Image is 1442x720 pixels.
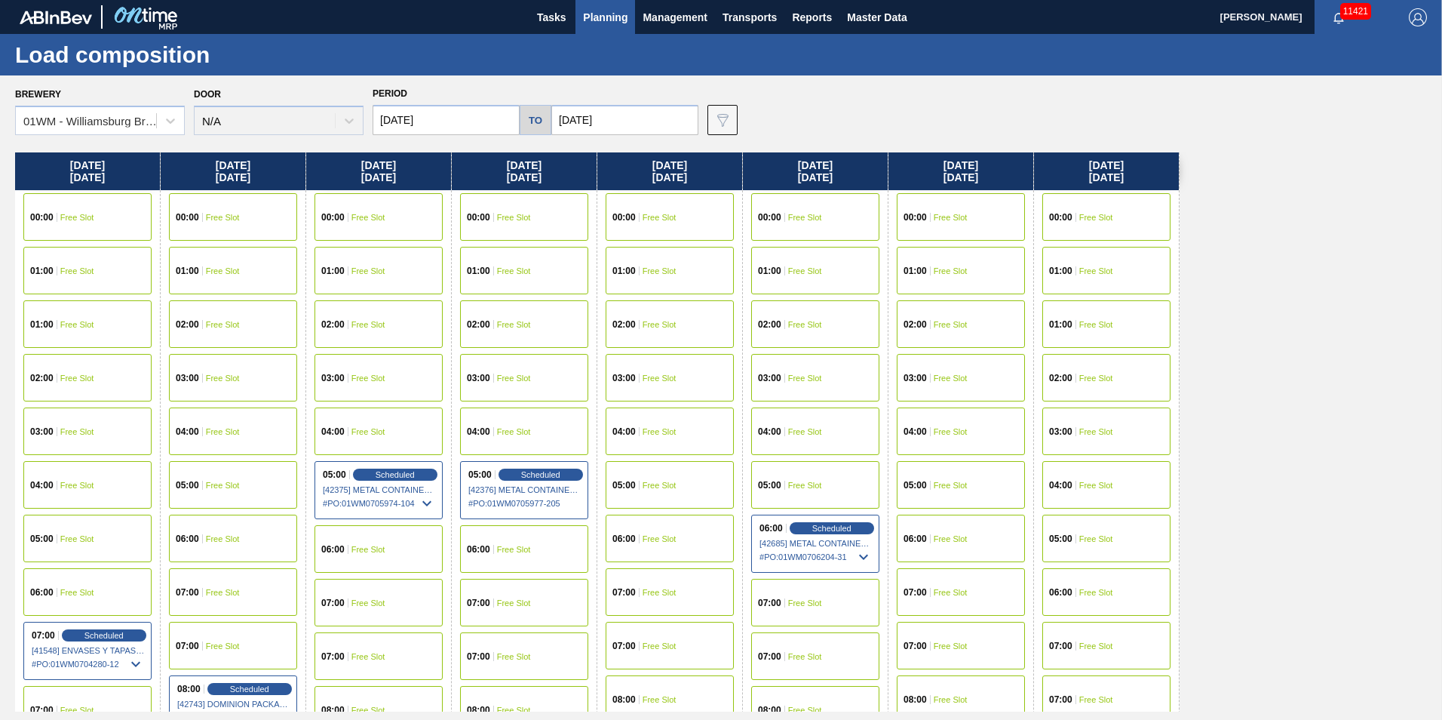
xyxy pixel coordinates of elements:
[643,481,677,490] span: Free Slot
[351,213,385,222] span: Free Slot
[707,105,738,135] button: icon-filter-gray
[206,481,240,490] span: Free Slot
[904,588,927,597] span: 07:00
[176,320,199,329] span: 02:00
[497,213,531,222] span: Free Slot
[788,320,822,329] span: Free Slot
[1049,213,1072,222] span: 00:00
[30,266,54,275] span: 01:00
[30,481,54,490] span: 04:00
[351,652,385,661] span: Free Slot
[206,588,240,597] span: Free Slot
[788,481,822,490] span: Free Slot
[788,213,822,222] span: Free Slot
[497,545,531,554] span: Free Slot
[788,706,822,715] span: Free Slot
[206,534,240,543] span: Free Slot
[612,427,636,436] span: 04:00
[177,685,201,694] span: 08:00
[30,706,54,715] span: 07:00
[321,545,345,554] span: 06:00
[713,111,732,129] img: icon-filter-gray
[934,642,968,651] span: Free Slot
[321,706,345,715] span: 08:00
[23,115,158,128] div: 01WM - Williamsburg Brewery
[452,152,597,190] div: [DATE] [DATE]
[723,8,777,26] span: Transports
[32,655,145,673] span: # PO : 01WM0704280-12
[934,374,968,383] span: Free Slot
[888,152,1033,190] div: [DATE] [DATE]
[758,652,781,661] span: 07:00
[321,598,345,608] span: 07:00
[30,213,54,222] span: 00:00
[84,631,124,640] span: Scheduled
[551,105,698,135] input: mm/dd/yyyy
[306,152,451,190] div: [DATE] [DATE]
[934,588,968,597] span: Free Slot
[351,374,385,383] span: Free Slot
[60,588,94,597] span: Free Slot
[497,652,531,661] span: Free Slot
[643,427,677,436] span: Free Slot
[529,115,542,126] h5: to
[497,706,531,715] span: Free Slot
[1079,534,1113,543] span: Free Slot
[206,320,240,329] span: Free Slot
[904,695,927,704] span: 08:00
[30,588,54,597] span: 06:00
[15,46,283,63] h1: Load composition
[788,374,822,383] span: Free Slot
[904,374,927,383] span: 03:00
[60,266,94,275] span: Free Slot
[643,8,707,26] span: Management
[934,320,968,329] span: Free Slot
[373,105,520,135] input: mm/dd/yyyy
[643,695,677,704] span: Free Slot
[847,8,907,26] span: Master Data
[1079,695,1113,704] span: Free Slot
[497,598,531,608] span: Free Slot
[176,481,199,490] span: 05:00
[597,152,742,190] div: [DATE] [DATE]
[612,320,636,329] span: 02:00
[788,266,822,275] span: Free Slot
[934,213,968,222] span: Free Slot
[583,8,627,26] span: Planning
[904,534,927,543] span: 06:00
[904,320,927,329] span: 02:00
[321,652,345,661] span: 07:00
[758,427,781,436] span: 04:00
[812,524,851,533] span: Scheduled
[15,152,160,190] div: [DATE] [DATE]
[934,695,968,704] span: Free Slot
[230,685,269,694] span: Scheduled
[351,427,385,436] span: Free Slot
[176,213,199,222] span: 00:00
[206,642,240,651] span: Free Slot
[535,8,568,26] span: Tasks
[788,652,822,661] span: Free Slot
[1049,374,1072,383] span: 02:00
[467,427,490,436] span: 04:00
[351,545,385,554] span: Free Slot
[1049,695,1072,704] span: 07:00
[1034,152,1179,190] div: [DATE] [DATE]
[176,374,199,383] span: 03:00
[612,266,636,275] span: 01:00
[1049,588,1072,597] span: 06:00
[376,470,415,479] span: Scheduled
[468,485,581,494] span: [42376] METAL CONTAINER CORPORATION - 0008219743
[758,481,781,490] span: 05:00
[176,588,199,597] span: 07:00
[1340,3,1371,20] span: 11421
[60,706,94,715] span: Free Slot
[758,374,781,383] span: 03:00
[467,706,490,715] span: 08:00
[759,524,783,533] span: 06:00
[643,266,677,275] span: Free Slot
[743,152,888,190] div: [DATE] [DATE]
[30,374,54,383] span: 02:00
[467,266,490,275] span: 01:00
[788,598,822,608] span: Free Slot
